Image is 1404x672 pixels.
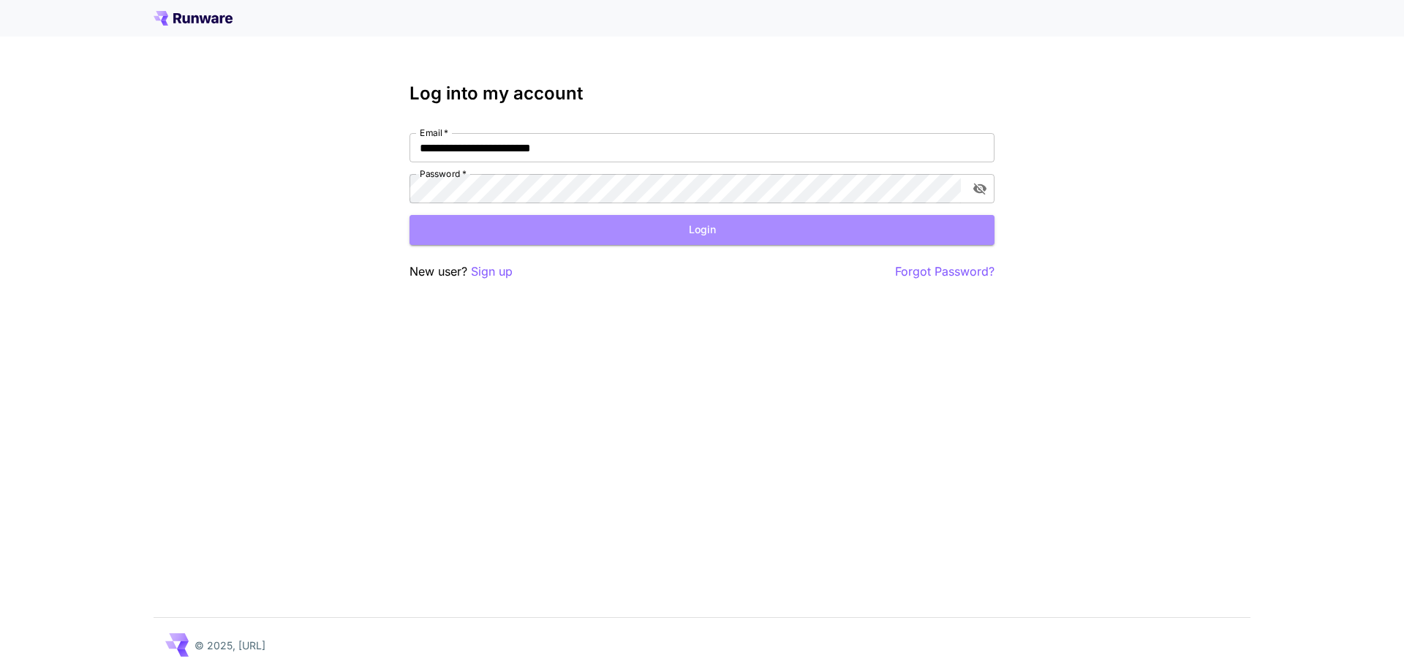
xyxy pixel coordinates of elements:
[409,215,994,245] button: Login
[195,638,265,653] p: © 2025, [URL]
[420,167,467,180] label: Password
[895,263,994,281] button: Forgot Password?
[420,127,448,139] label: Email
[967,175,993,202] button: toggle password visibility
[409,83,994,104] h3: Log into my account
[409,263,513,281] p: New user?
[471,263,513,281] button: Sign up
